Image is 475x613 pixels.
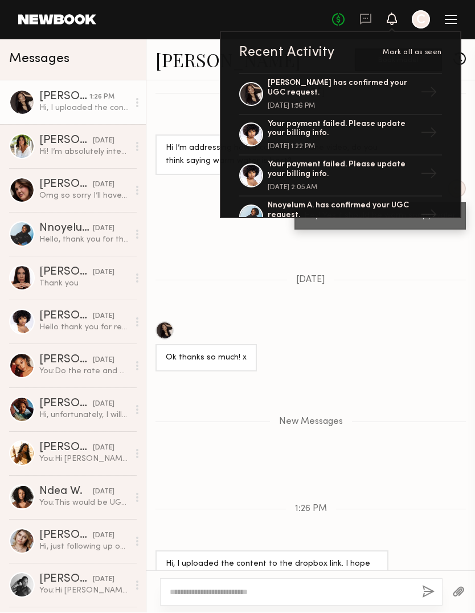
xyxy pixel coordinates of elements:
div: [DATE] [93,443,114,454]
div: [PERSON_NAME] [39,443,93,454]
div: 1:26 PM [89,92,114,103]
a: Your payment failed. Please update your billing info.[DATE] 2:05 AM→ [239,156,442,197]
div: You: This would be UGC by the way [39,498,129,509]
div: [PERSON_NAME] [39,179,93,191]
div: Omg so sorry I’ll have it to you by [DATE] [39,191,129,202]
div: [PERSON_NAME] [39,530,93,542]
div: [DATE] [93,312,114,322]
div: [DATE] 1:56 PM [268,103,416,110]
div: [PERSON_NAME] [39,355,93,366]
div: [DATE] [93,268,114,279]
div: [DATE] 2:05 AM [268,185,416,191]
div: [PERSON_NAME] [39,311,93,322]
div: Hi, I uploaded the content to the dropbox link. I hope you guys enjoy, it was beautiful weather s... [166,558,378,611]
div: Hello thank you for responding I should have all my videos done [DATE]. [39,322,129,333]
div: [PERSON_NAME] [39,136,93,147]
div: [DATE] [93,399,114,410]
div: [DATE] [93,224,114,235]
div: Hi, unfortunately, I will have to pass, thank you so much [39,410,129,421]
div: Hi I’m addressing how it comes off in one video, do you think saying warm water is best? [166,142,378,169]
div: [DATE] [93,355,114,366]
div: Hello, thank you for the corrections I have created new videos. [39,235,129,246]
span: Messages [9,53,69,66]
span: Mark all as seen [383,50,442,56]
div: [PERSON_NAME] has confirmed your UGC request. [268,79,416,99]
div: Hi, just following up on this. Thanks, Eshaana [39,542,129,553]
div: Your payment failed. Please update your billing info. [268,161,416,180]
div: [DATE] [93,136,114,147]
div: Nnoyelum A. [39,223,93,235]
div: Your payment failed. Please update your billing info. [268,120,416,140]
div: [DATE] [93,180,114,191]
div: → [416,161,442,191]
div: [DATE] [93,531,114,542]
div: You: Hi [PERSON_NAME]! Are you interested in making video content for an e-commerce brand? Our br... [39,586,129,596]
a: Your payment failed. Please update your billing info.[DATE] 1:22 PM→ [239,116,442,157]
span: New Messages [279,418,343,427]
div: Ndea W. [39,487,93,498]
div: → [416,80,442,109]
div: Hi! I’m absolutely interested and do quite a bit of UGC work. However $500 for 10 videos is a bit... [39,147,129,158]
div: Recent Activity [239,46,335,60]
a: Nnoyelum A. has confirmed your UGC request.→ [239,197,442,238]
div: Hi, I uploaded the content to the dropbox link. I hope you guys enjoy, it was beautiful weather s... [39,103,129,114]
div: → [416,120,442,150]
div: [DATE] [93,487,114,498]
div: [PERSON_NAME] [39,399,93,410]
div: [DATE] [93,575,114,586]
div: Nnoyelum A. has confirmed your UGC request. [268,202,416,221]
span: [DATE] [296,276,325,285]
div: Ok thanks so much! x [166,352,247,365]
a: [PERSON_NAME] [155,48,301,72]
span: 1:26 PM [295,505,327,514]
div: [PERSON_NAME] [39,267,93,279]
div: You: Do the rate and deliverables sound good to you? [39,366,129,377]
a: C [412,11,430,29]
div: [DATE] 1:22 PM [268,144,416,150]
div: [PERSON_NAME] [39,92,89,103]
div: → [416,202,442,232]
a: [PERSON_NAME] has confirmed your UGC request.[DATE] 1:56 PM→ [239,73,442,116]
div: Thank you [39,279,129,289]
div: [PERSON_NAME] [39,574,93,586]
div: You: Hi [PERSON_NAME]! Are you interested in making UGC video content for an e-commerce brand? Ou... [39,454,129,465]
